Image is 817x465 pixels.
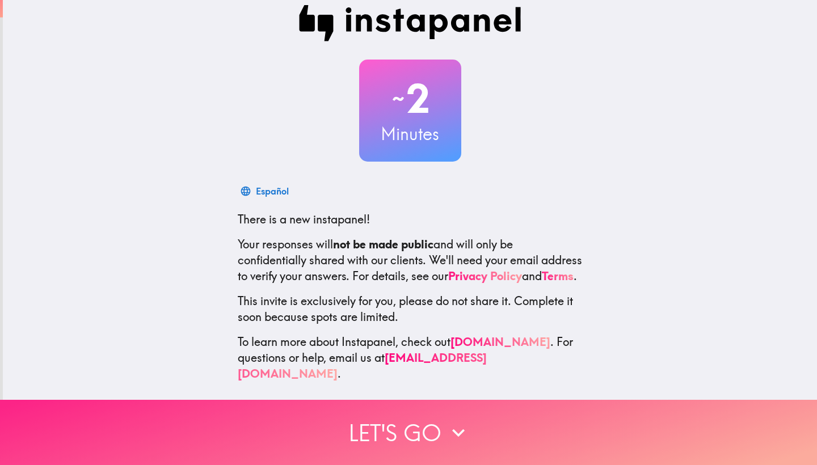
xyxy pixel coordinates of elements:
[238,334,583,382] p: To learn more about Instapanel, check out . For questions or help, email us at .
[359,75,461,122] h2: 2
[299,5,521,41] img: Instapanel
[450,335,550,349] a: [DOMAIN_NAME]
[238,212,370,226] span: There is a new instapanel!
[359,122,461,146] h3: Minutes
[256,183,289,199] div: Español
[542,269,574,283] a: Terms
[333,237,433,251] b: not be made public
[448,269,522,283] a: Privacy Policy
[238,180,293,202] button: Español
[390,82,406,116] span: ~
[238,293,583,325] p: This invite is exclusively for you, please do not share it. Complete it soon because spots are li...
[238,236,583,284] p: Your responses will and will only be confidentially shared with our clients. We'll need your emai...
[238,350,487,381] a: [EMAIL_ADDRESS][DOMAIN_NAME]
